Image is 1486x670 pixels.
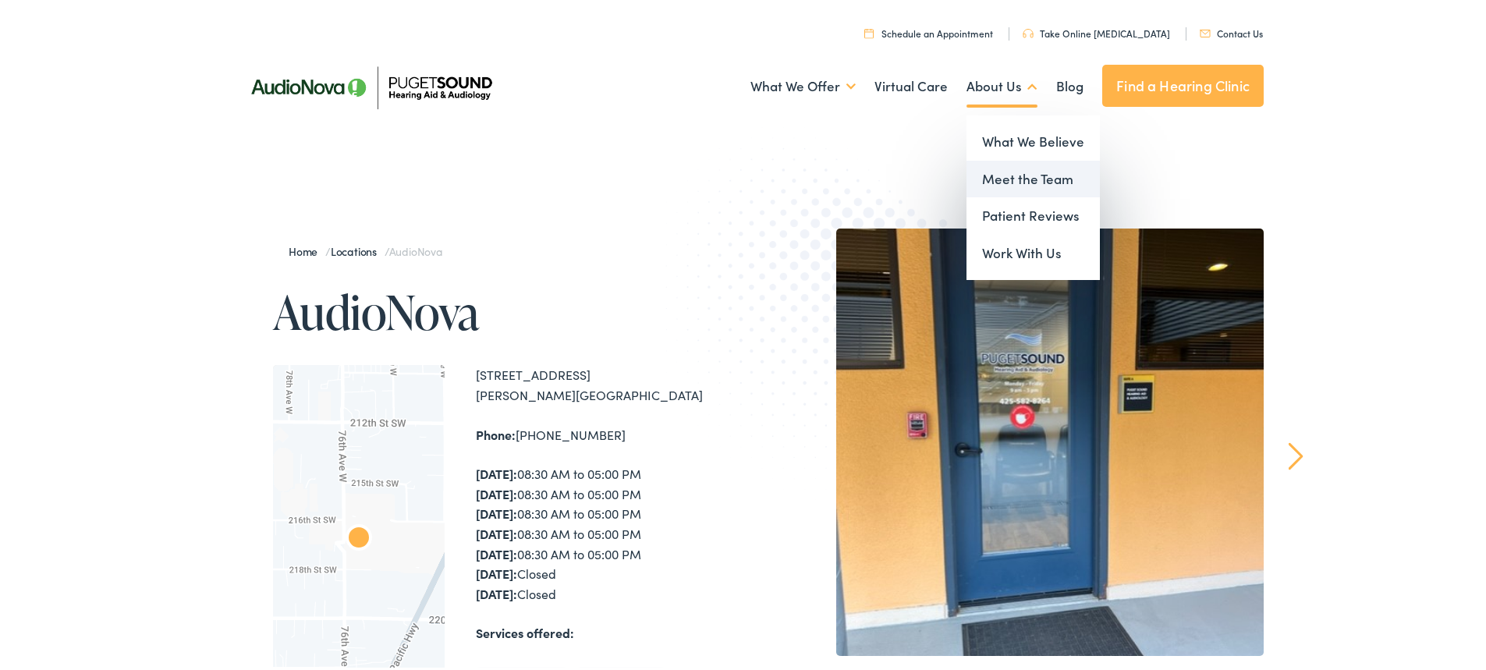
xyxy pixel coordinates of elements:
[476,622,574,639] strong: Services offered:
[874,55,948,113] a: Virtual Care
[476,463,517,480] strong: [DATE]:
[476,523,517,540] strong: [DATE]:
[476,483,517,500] strong: [DATE]:
[1289,440,1303,468] a: Next
[476,462,749,601] div: 08:30 AM to 05:00 PM 08:30 AM to 05:00 PM 08:30 AM to 05:00 PM 08:30 AM to 05:00 PM 08:30 AM to 0...
[966,232,1100,270] a: Work With Us
[966,158,1100,196] a: Meet the Team
[1023,27,1034,36] img: utility icon
[389,241,442,257] span: AudioNova
[289,241,442,257] span: / /
[1102,62,1264,105] a: Find a Hearing Clinic
[1200,24,1263,37] a: Contact Us
[331,241,385,257] a: Locations
[476,424,516,441] strong: Phone:
[864,24,993,37] a: Schedule an Appointment
[1023,24,1170,37] a: Take Online [MEDICAL_DATA]
[966,55,1037,113] a: About Us
[1200,27,1211,35] img: utility icon
[476,363,749,402] div: [STREET_ADDRESS] [PERSON_NAME][GEOGRAPHIC_DATA]
[273,284,749,335] h1: AudioNova
[476,562,517,580] strong: [DATE]:
[1056,55,1083,113] a: Blog
[864,26,874,36] img: utility icon
[476,502,517,519] strong: [DATE]:
[340,519,378,556] div: AudioNova
[476,423,749,443] div: [PHONE_NUMBER]
[966,121,1100,158] a: What We Believe
[289,241,325,257] a: Home
[476,583,517,600] strong: [DATE]:
[476,543,517,560] strong: [DATE]:
[966,195,1100,232] a: Patient Reviews
[750,55,856,113] a: What We Offer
